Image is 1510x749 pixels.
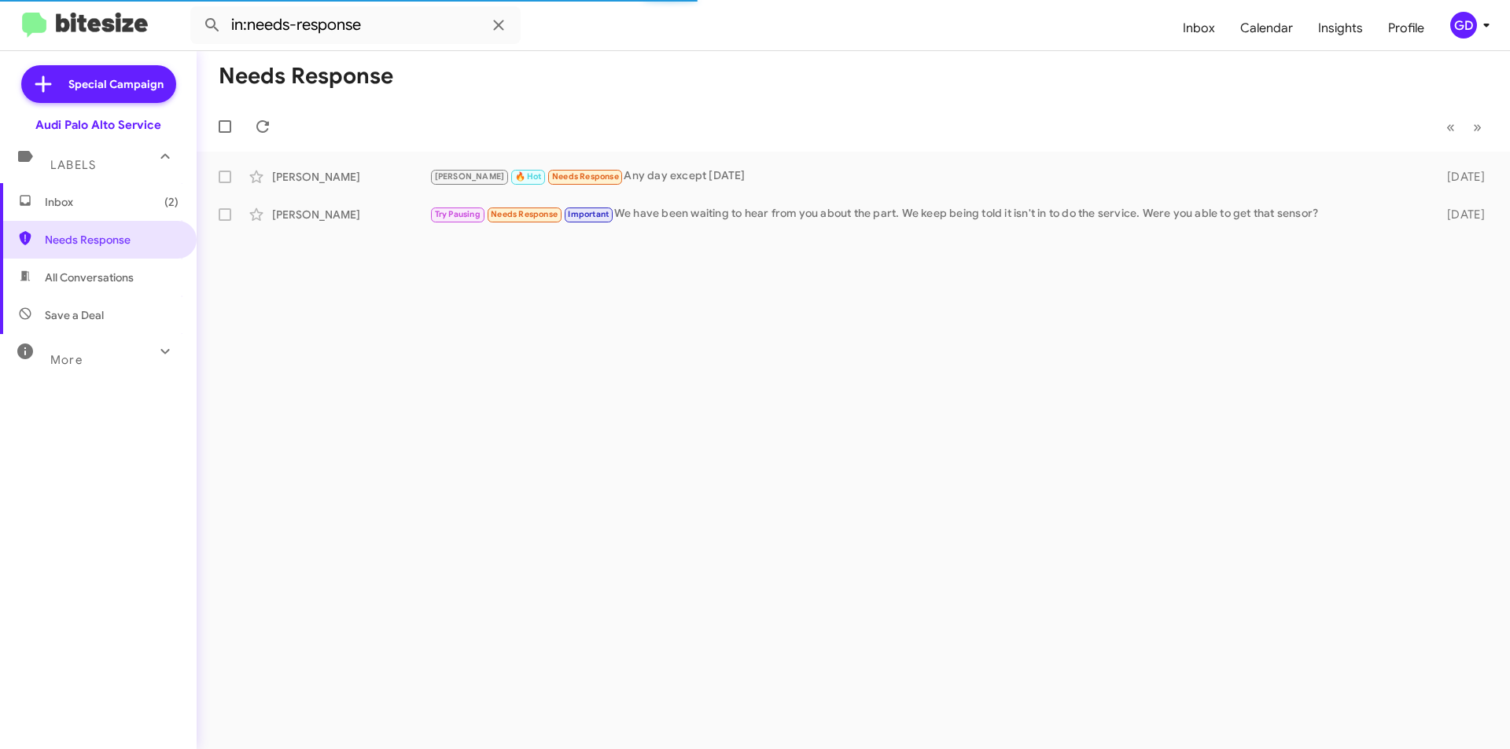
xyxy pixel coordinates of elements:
div: GD [1450,12,1477,39]
span: (2) [164,194,179,210]
span: [PERSON_NAME] [435,171,505,182]
span: All Conversations [45,270,134,285]
input: Search [190,6,521,44]
span: Needs Response [552,171,619,182]
span: Labels [50,158,96,172]
span: Inbox [45,194,179,210]
div: Audi Palo Alto Service [35,117,161,133]
span: » [1473,117,1482,137]
div: [DATE] [1422,169,1497,185]
span: Important [568,209,609,219]
button: Next [1464,111,1491,143]
span: Needs Response [45,232,179,248]
h1: Needs Response [219,64,393,89]
a: Inbox [1170,6,1228,51]
span: More [50,353,83,367]
a: Calendar [1228,6,1306,51]
nav: Page navigation example [1438,111,1491,143]
div: [PERSON_NAME] [272,169,429,185]
a: Special Campaign [21,65,176,103]
span: Save a Deal [45,307,104,323]
div: [PERSON_NAME] [272,207,429,222]
a: Insights [1306,6,1376,51]
span: Needs Response [491,209,558,219]
button: Previous [1437,111,1464,143]
a: Profile [1376,6,1437,51]
span: « [1446,117,1455,137]
div: [DATE] [1422,207,1497,222]
span: 🔥 Hot [515,171,542,182]
div: We have been waiting to hear from you about the part. We keep being told it isn't in to do the se... [429,205,1422,223]
span: Special Campaign [68,76,164,92]
button: GD [1437,12,1493,39]
span: Try Pausing [435,209,481,219]
div: Any day except [DATE] [429,167,1422,185]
